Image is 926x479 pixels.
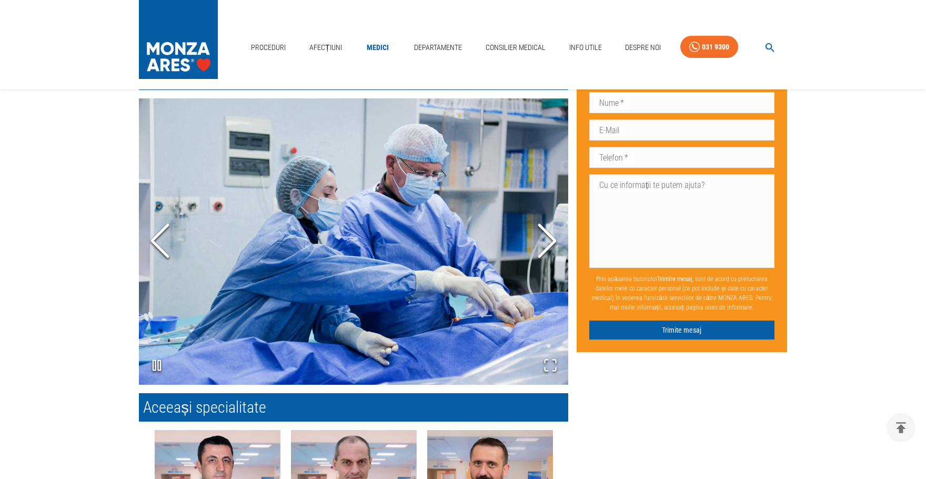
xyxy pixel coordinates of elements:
img: ZkcbDiol0Zci9O-k_doctor-iulia-popa-stimulator-cardiac.jpg [139,98,568,385]
b: Trimite mesaj [657,275,692,282]
a: Afecțiuni [305,37,346,58]
button: Next Slide [526,183,568,301]
button: Play or Pause Slideshow [139,347,175,385]
button: Trimite mesaj [589,320,774,340]
a: Departamente [410,37,466,58]
div: Go to Slide 1 [139,98,568,385]
a: Despre Noi [621,37,665,58]
button: Open Fullscreen [532,347,568,385]
a: Info Utile [565,37,606,58]
h2: Aceeași specialitate [139,393,568,422]
a: Proceduri [247,37,290,58]
button: delete [887,413,915,442]
a: Consilier Medical [481,37,550,58]
div: 031 9300 [702,41,729,54]
a: Medici [361,37,395,58]
p: Prin apăsarea butonului , sunt de acord cu prelucrarea datelor mele cu caracter personal (ce pot ... [589,270,774,316]
a: 031 9300 [680,36,738,58]
button: Previous Slide [139,183,181,301]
